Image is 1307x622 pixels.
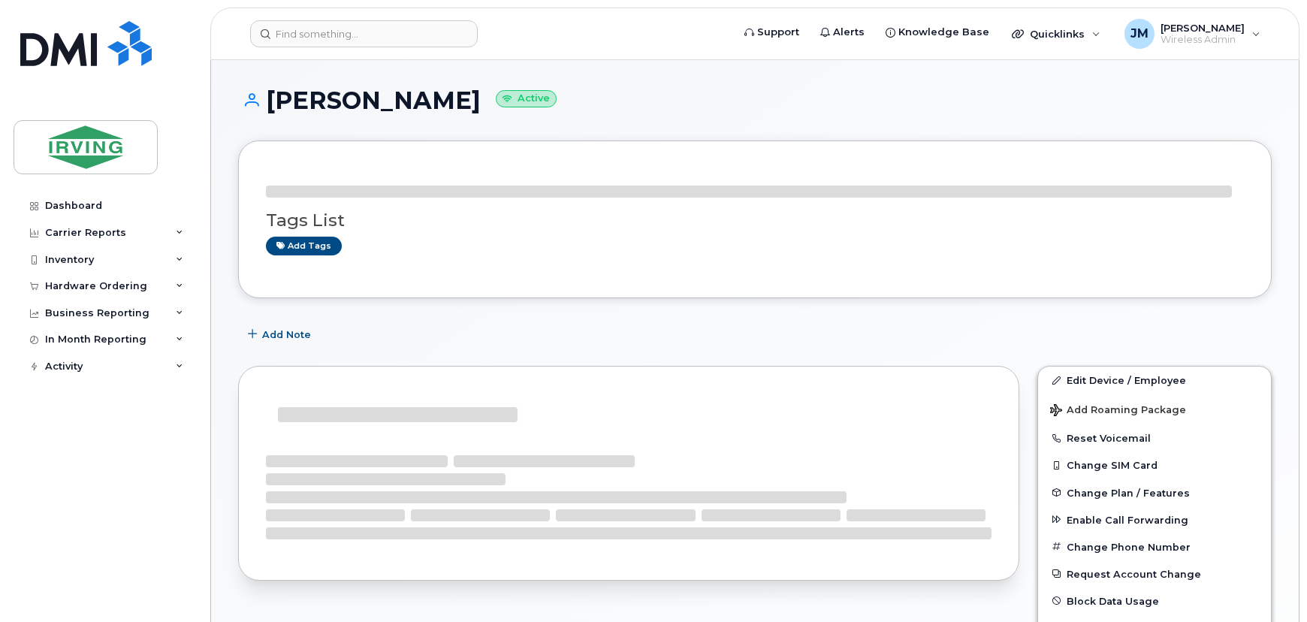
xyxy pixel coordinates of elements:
[1038,424,1271,451] button: Reset Voicemail
[266,237,342,255] a: Add tags
[1038,506,1271,533] button: Enable Call Forwarding
[238,321,324,348] button: Add Note
[1038,533,1271,560] button: Change Phone Number
[266,211,1244,230] h3: Tags List
[1038,479,1271,506] button: Change Plan / Features
[1038,560,1271,587] button: Request Account Change
[1038,587,1271,614] button: Block Data Usage
[1067,487,1190,498] span: Change Plan / Features
[496,90,557,107] small: Active
[1038,451,1271,479] button: Change SIM Card
[238,87,1272,113] h1: [PERSON_NAME]
[1038,367,1271,394] a: Edit Device / Employee
[1038,394,1271,424] button: Add Roaming Package
[1050,404,1186,418] span: Add Roaming Package
[1067,514,1188,525] span: Enable Call Forwarding
[262,328,311,342] span: Add Note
